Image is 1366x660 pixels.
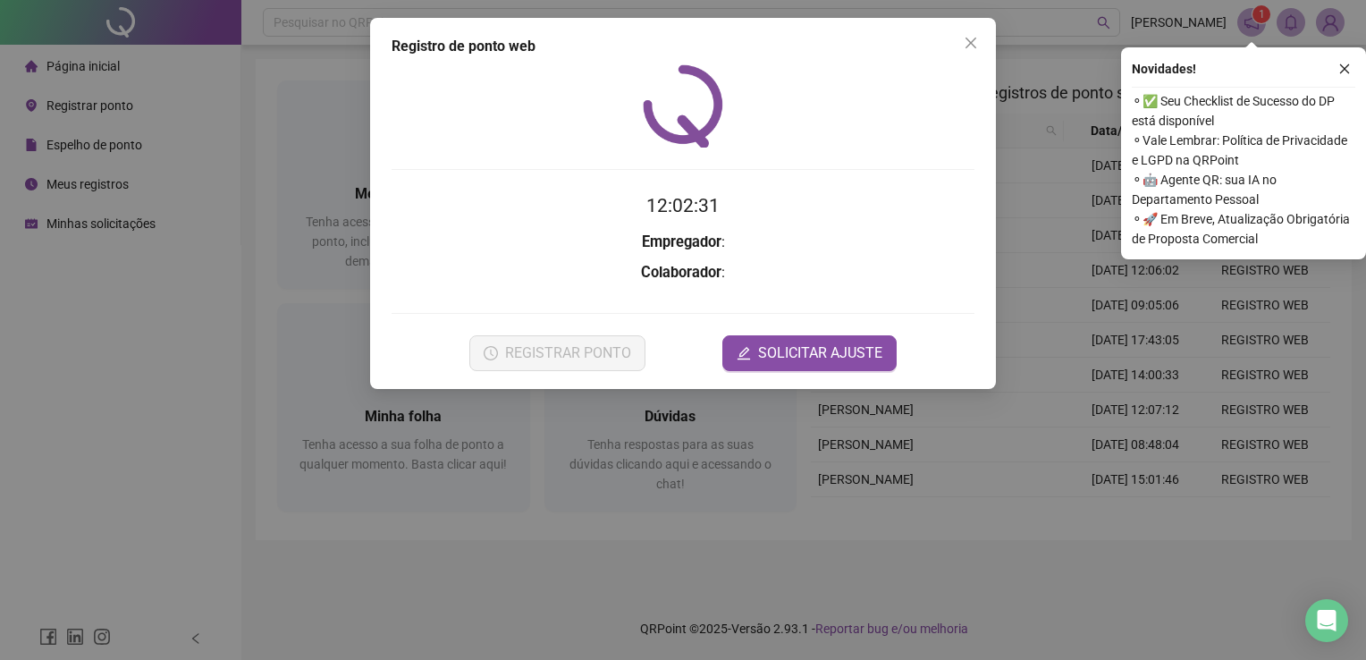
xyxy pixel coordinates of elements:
span: Novidades ! [1132,59,1196,79]
span: close [964,36,978,50]
h3: : [392,231,974,254]
span: close [1338,63,1351,75]
span: ⚬ 🚀 Em Breve, Atualização Obrigatória de Proposta Comercial [1132,209,1355,249]
span: ⚬ ✅ Seu Checklist de Sucesso do DP está disponível [1132,91,1355,131]
div: Open Intercom Messenger [1305,599,1348,642]
button: REGISTRAR PONTO [469,335,645,371]
img: QRPoint [643,64,723,148]
button: Close [957,29,985,57]
h3: : [392,261,974,284]
span: edit [737,346,751,360]
time: 12:02:31 [646,195,720,216]
div: Registro de ponto web [392,36,974,57]
strong: Empregador [642,233,721,250]
strong: Colaborador [641,264,721,281]
span: ⚬ 🤖 Agente QR: sua IA no Departamento Pessoal [1132,170,1355,209]
span: SOLICITAR AJUSTE [758,343,882,364]
button: editSOLICITAR AJUSTE [722,335,897,371]
span: ⚬ Vale Lembrar: Política de Privacidade e LGPD na QRPoint [1132,131,1355,170]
